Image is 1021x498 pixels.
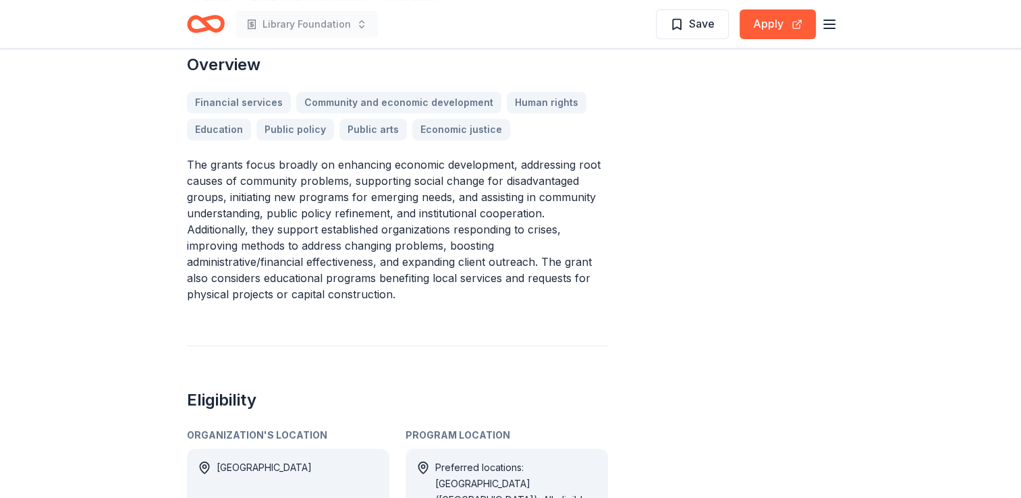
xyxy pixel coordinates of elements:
p: The grants focus broadly on enhancing economic development, addressing root causes of community p... [187,157,608,302]
span: Library Foundation [263,16,351,32]
span: Save [689,15,715,32]
a: Home [187,8,225,40]
button: Save [656,9,729,39]
h2: Eligibility [187,389,608,411]
h2: Overview [187,54,608,76]
div: Program Location [406,427,608,443]
div: Organization's Location [187,427,389,443]
button: Apply [740,9,816,39]
button: Library Foundation [236,11,378,38]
